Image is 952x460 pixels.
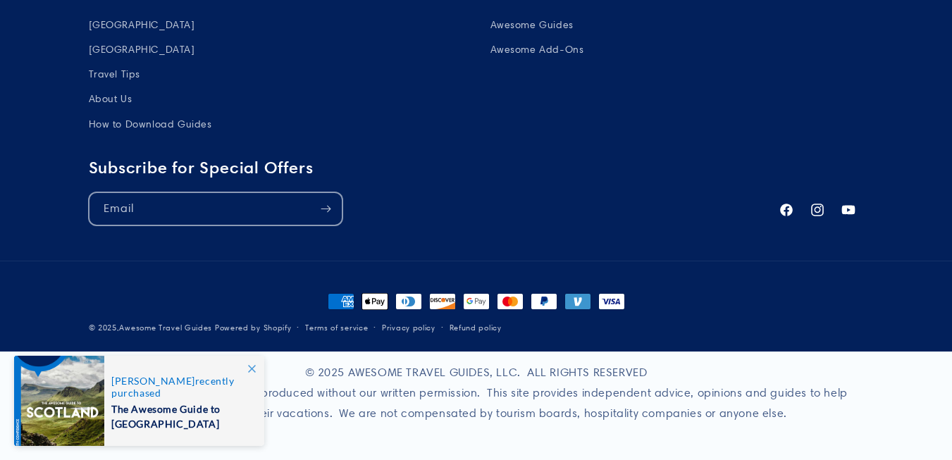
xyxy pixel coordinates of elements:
[95,352,857,460] div: © 2025 AWESOME TRAVEL GUIDES, LLC. ALL RIGHTS RESERVED No part of this site may be reproduced wit...
[305,321,368,335] a: Terms of service
[89,37,195,62] a: [GEOGRAPHIC_DATA]
[89,16,195,37] a: [GEOGRAPHIC_DATA]
[89,87,132,111] a: About Us
[111,375,195,387] span: [PERSON_NAME]
[89,112,212,137] a: How to Download Guides
[89,158,764,178] h2: Subscribe for Special Offers
[490,16,574,37] a: Awesome Guides
[311,192,342,225] button: Subscribe
[119,323,212,332] a: Awesome Travel Guides
[89,323,213,332] small: © 2025,
[382,321,435,335] a: Privacy policy
[450,321,502,335] a: Refund policy
[111,375,249,399] span: recently purchased
[215,323,292,332] a: Powered by Shopify
[490,37,584,62] a: Awesome Add-Ons
[89,62,141,87] a: Travel Tips
[111,399,249,431] span: The Awesome Guide to [GEOGRAPHIC_DATA]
